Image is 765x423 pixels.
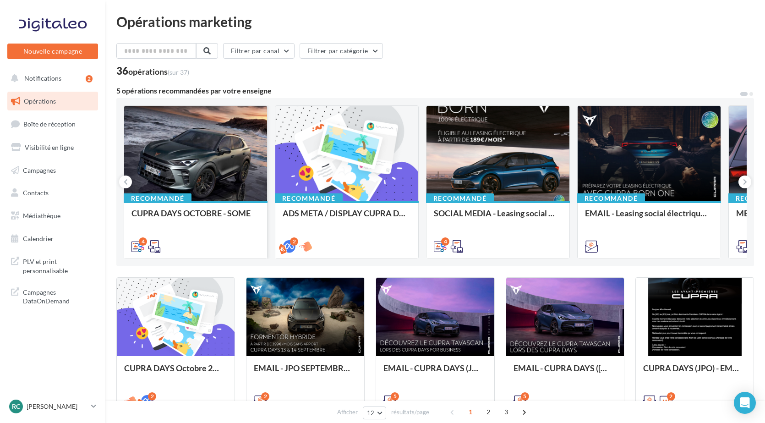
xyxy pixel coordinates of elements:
[499,405,514,419] span: 3
[577,193,645,203] div: Recommandé
[168,68,189,76] span: (sur 37)
[5,252,100,279] a: PLV et print personnalisable
[367,409,375,417] span: 12
[131,209,260,227] div: CUPRA DAYS OCTOBRE - SOME
[27,402,87,411] p: [PERSON_NAME]
[254,363,357,382] div: EMAIL - JPO SEPTEMBRE 2025
[290,237,298,246] div: 2
[434,209,562,227] div: SOCIAL MEDIA - Leasing social électrique - CUPRA Born
[283,209,411,227] div: ADS META / DISPLAY CUPRA DAYS Septembre 2025
[116,87,739,94] div: 5 opérations recommandées par votre enseigne
[128,67,189,76] div: opérations
[12,402,20,411] span: RC
[23,189,49,197] span: Contacts
[23,235,54,242] span: Calendrier
[514,363,617,382] div: EMAIL - CUPRA DAYS ([GEOGRAPHIC_DATA]) Private Générique
[23,166,56,174] span: Campagnes
[7,398,98,415] a: RC [PERSON_NAME]
[667,392,675,401] div: 2
[441,237,449,246] div: 4
[23,212,60,220] span: Médiathèque
[5,69,96,88] button: Notifications 2
[734,392,756,414] div: Open Intercom Messenger
[5,229,100,248] a: Calendrier
[124,193,191,203] div: Recommandé
[116,15,754,28] div: Opérations marketing
[86,75,93,82] div: 2
[148,392,156,401] div: 2
[585,209,713,227] div: EMAIL - Leasing social électrique - CUPRA Born One
[521,392,529,401] div: 5
[223,43,295,59] button: Filtrer par canal
[463,405,478,419] span: 1
[337,408,358,417] span: Afficher
[391,392,399,401] div: 5
[261,392,269,401] div: 2
[124,363,227,382] div: CUPRA DAYS Octobre 2025
[23,286,94,306] span: Campagnes DataOnDemand
[23,120,76,128] span: Boîte de réception
[7,44,98,59] button: Nouvelle campagne
[5,206,100,225] a: Médiathèque
[5,183,100,203] a: Contacts
[24,97,56,105] span: Opérations
[481,405,496,419] span: 2
[383,363,486,382] div: EMAIL - CUPRA DAYS (JPO) Fleet Générique
[116,66,189,76] div: 36
[300,43,383,59] button: Filtrer par catégorie
[139,237,147,246] div: 4
[275,193,343,203] div: Recommandé
[391,408,429,417] span: résultats/page
[5,114,100,134] a: Boîte de réception
[5,92,100,111] a: Opérations
[5,161,100,180] a: Campagnes
[363,407,386,419] button: 12
[24,74,61,82] span: Notifications
[5,282,100,309] a: Campagnes DataOnDemand
[5,138,100,157] a: Visibilité en ligne
[426,193,494,203] div: Recommandé
[643,363,746,382] div: CUPRA DAYS (JPO) - EMAIL + SMS
[25,143,74,151] span: Visibilité en ligne
[23,255,94,275] span: PLV et print personnalisable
